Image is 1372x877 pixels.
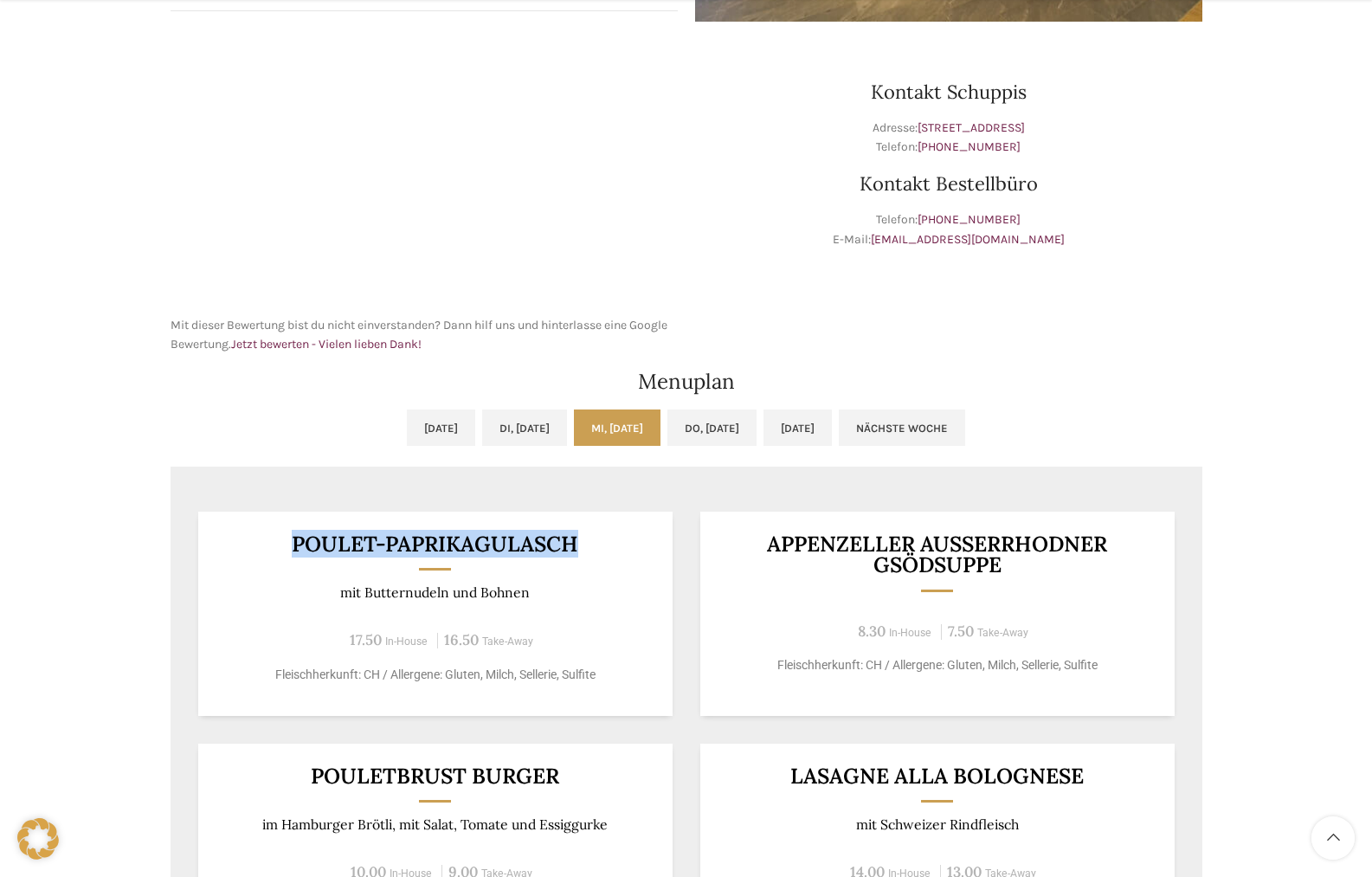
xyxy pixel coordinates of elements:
[871,232,1065,247] a: [EMAIL_ADDRESS][DOMAIN_NAME]
[219,666,651,684] p: Fleischherkunft: CH / Allergene: Gluten, Milch, Sellerie, Sulfite
[385,635,428,648] span: In-House
[444,630,479,649] span: 16.50
[482,635,533,648] span: Take-Away
[858,622,886,641] span: 8.30
[721,765,1153,787] h3: LASAGNE ALLA BOLOGNESE
[977,627,1028,639] span: Take-Away
[918,120,1025,135] a: [STREET_ADDRESS]
[219,816,651,833] p: im Hamburger Brötli, mit Salat, Tomate und Essiggurke
[918,139,1021,154] a: [PHONE_NUMBER]
[695,82,1202,101] h3: Kontakt Schuppis
[667,409,757,446] a: Do, [DATE]
[721,816,1153,833] p: mit Schweizer Rindfleisch
[948,622,974,641] span: 7.50
[695,210,1202,249] p: Telefon: E-Mail:
[350,630,382,649] span: 17.50
[1311,816,1355,860] a: Scroll to top button
[721,533,1153,576] h3: Appenzeller Ausserrhodner Gsödsuppe
[482,409,567,446] a: Di, [DATE]
[231,337,422,351] a: Jetzt bewerten - Vielen lieben Dank!
[721,656,1153,674] p: Fleischherkunft: CH / Allergene: Gluten, Milch, Sellerie, Sulfite
[407,409,475,446] a: [DATE]
[889,627,931,639] span: In-House
[171,371,1202,392] h2: Menuplan
[695,119,1202,158] p: Adresse: Telefon:
[695,174,1202,193] h3: Kontakt Bestellbüro
[839,409,965,446] a: Nächste Woche
[763,409,832,446] a: [DATE]
[574,409,660,446] a: Mi, [DATE]
[219,765,651,787] h3: Pouletbrust Burger
[171,39,678,299] iframe: schwyter schuppis
[918,212,1021,227] a: [PHONE_NUMBER]
[171,316,678,355] p: Mit dieser Bewertung bist du nicht einverstanden? Dann hilf uns und hinterlasse eine Google Bewer...
[219,533,651,555] h3: Poulet-Paprikagulasch
[219,584,651,601] p: mit Butternudeln und Bohnen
